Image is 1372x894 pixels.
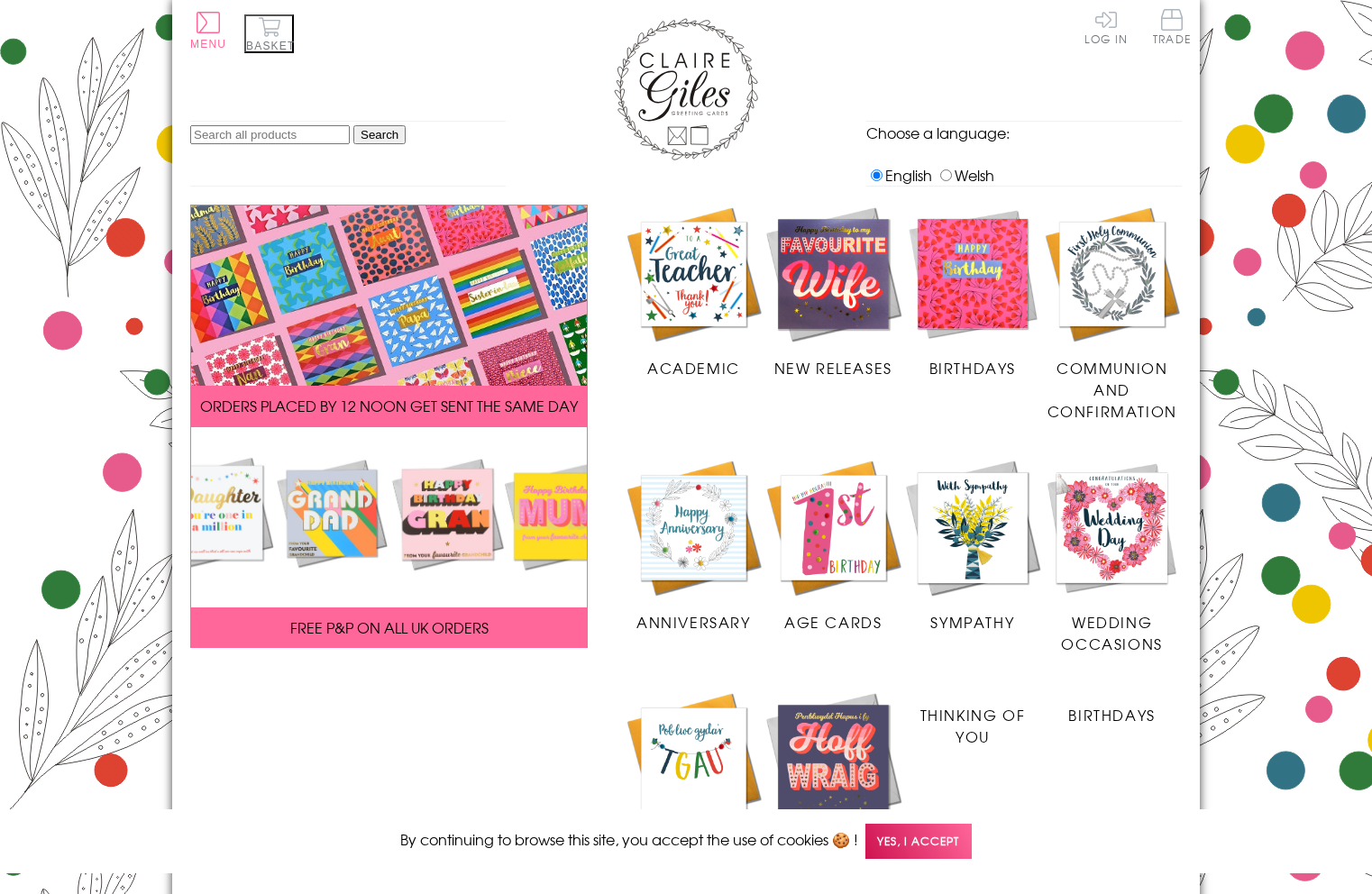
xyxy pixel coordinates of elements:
[865,824,972,859] span: Yes, I accept
[624,205,764,379] a: Academic
[200,395,578,416] span: ORDERS PLACED BY 12 NOON GET SENT THE SAME DAY
[290,616,489,638] span: FREE P&P ON ALL UK ORDERS
[1153,9,1191,44] span: Trade
[764,458,903,633] a: Age Cards
[936,164,994,186] label: Welsh
[353,125,406,144] input: Search
[1042,205,1182,423] a: Communion and Confirmation
[190,125,350,144] input: Search all products
[190,12,226,50] button: Menu
[1153,9,1191,48] a: Trade
[764,690,903,865] a: New Releases
[614,18,758,160] img: Claire Giles Greetings Cards
[871,169,883,181] input: English
[764,205,903,379] a: New Releases
[920,704,1026,747] span: Thinking of You
[903,205,1043,379] a: Birthdays
[866,164,932,186] label: English
[636,611,751,633] span: Anniversary
[624,458,764,633] a: Anniversary
[1068,704,1155,725] span: Birthdays
[1042,690,1182,725] a: Birthdays
[929,357,1016,379] span: Birthdays
[1047,357,1177,422] span: Communion and Confirmation
[866,122,1182,143] p: Choose a language:
[1042,458,1182,654] a: Wedding Occasions
[784,611,882,633] span: Age Cards
[624,690,764,865] a: Academic
[903,690,1043,747] a: Thinking of You
[930,611,1014,633] span: Sympathy
[1084,9,1128,44] a: Log In
[940,169,952,181] input: Welsh
[190,38,226,50] span: Menu
[903,458,1043,633] a: Sympathy
[647,357,740,379] span: Academic
[774,357,892,379] span: New Releases
[244,14,294,53] button: Basket
[1061,611,1162,654] span: Wedding Occasions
